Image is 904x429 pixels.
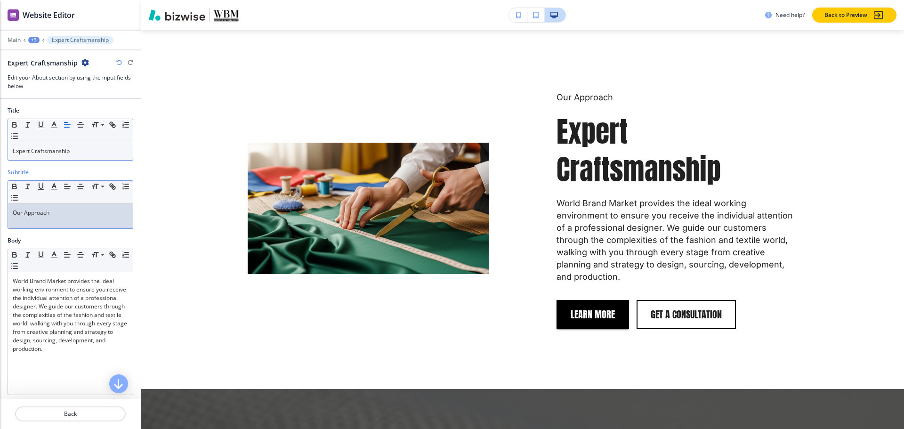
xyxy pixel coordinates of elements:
[8,106,19,115] h2: Title
[47,36,113,44] button: Expert Craftsmanship
[248,143,489,274] img: <p>Expert Craftsmanship</p>
[16,410,125,418] p: Back
[8,9,19,21] img: editor icon
[13,209,128,217] p: Our Approach
[8,73,133,90] h3: Edit your About section by using the input fields below
[557,197,798,283] p: World Brand Market provides the ideal working environment to ensure you receive the individual at...
[637,300,736,329] button: Get a Consultation
[8,58,78,68] h2: Expert Craftsmanship
[23,9,75,21] h2: Website Editor
[557,113,798,188] p: Expert Craftsmanship
[214,8,239,22] img: Your Logo
[8,37,21,43] button: Main
[8,168,29,177] h2: Subtitle
[13,147,128,155] p: Expert Craftsmanship
[28,37,40,43] button: +3
[775,11,805,19] h3: Need help?
[8,236,21,245] h2: Body
[13,277,128,353] p: World Brand Market provides the ideal working environment to ensure you receive the individual at...
[149,9,205,21] img: Bizwise Logo
[52,37,109,43] p: Expert Craftsmanship
[15,406,126,421] button: Back
[557,300,629,329] button: Learn More
[824,11,867,19] p: Back to Preview
[557,91,798,104] p: Our Approach
[812,8,896,23] button: Back to Preview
